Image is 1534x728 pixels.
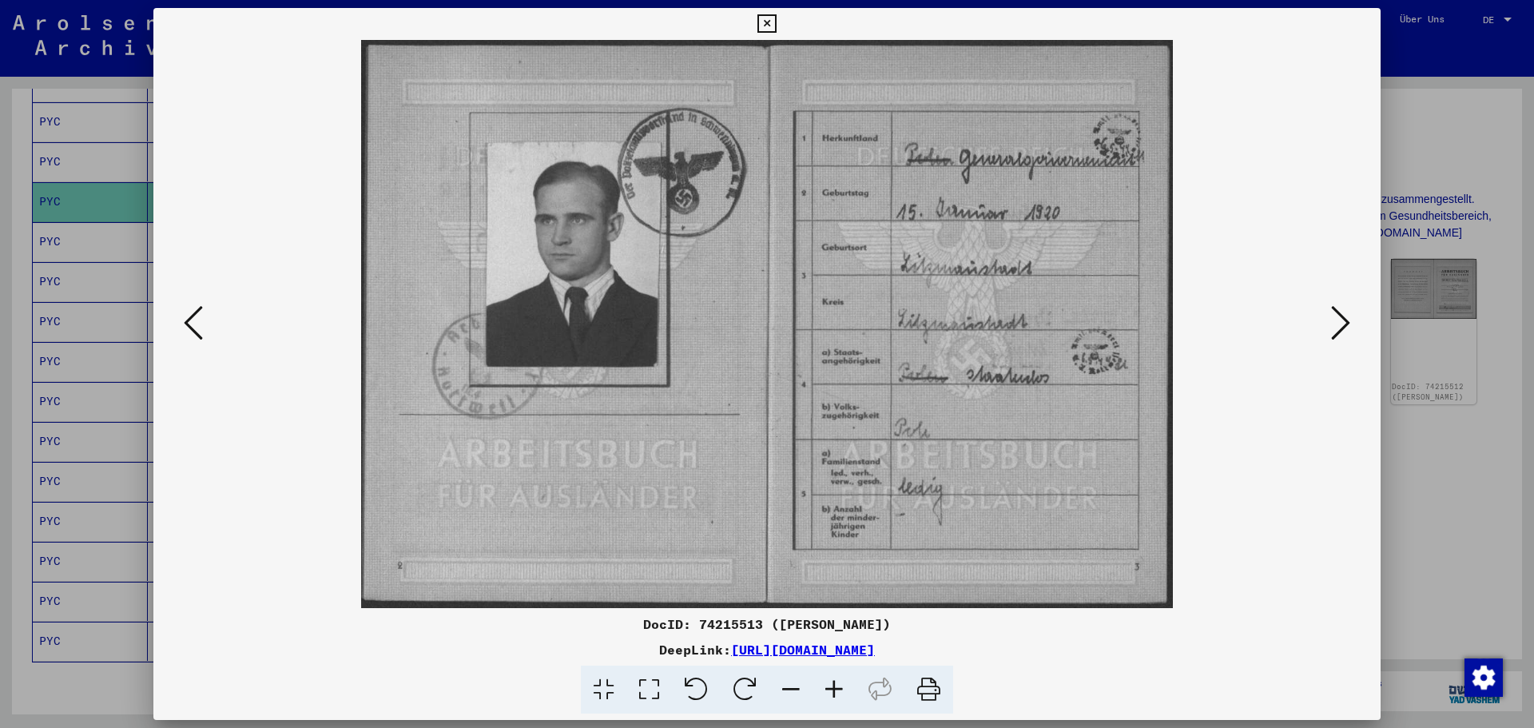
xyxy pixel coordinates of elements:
a: [URL][DOMAIN_NAME] [731,642,875,658]
img: Zustimmung ändern [1464,658,1503,697]
div: DocID: 74215513 ([PERSON_NAME]) [153,615,1381,634]
div: Zustimmung ändern [1464,658,1502,696]
div: DeepLink: [153,640,1381,659]
img: 001.jpg [208,40,1326,608]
